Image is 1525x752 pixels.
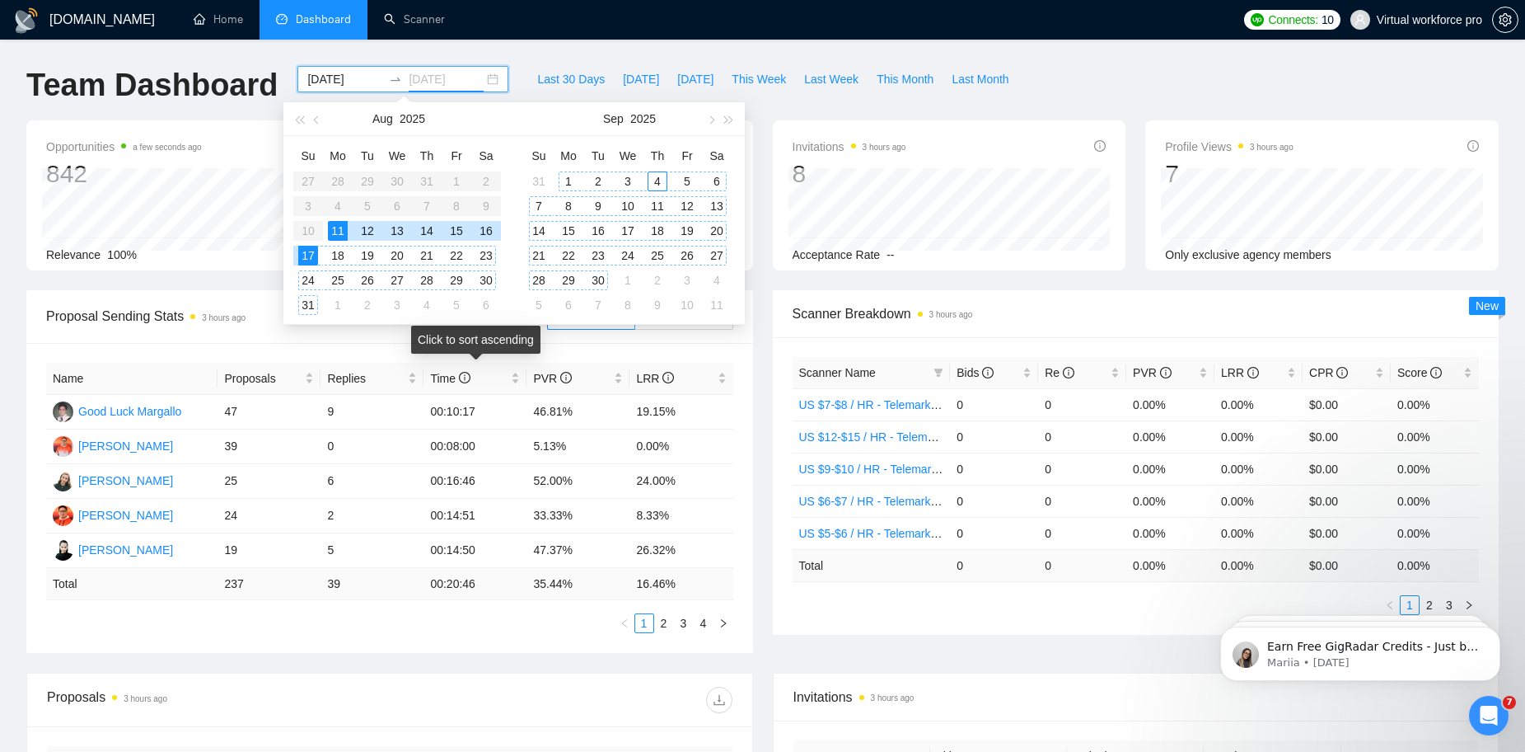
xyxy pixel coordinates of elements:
td: 2025-08-31 [293,293,323,317]
a: US $9-$10 / HR - Telemarketing [799,463,962,476]
div: 2 [648,270,667,290]
img: GL [53,402,73,422]
div: 19 [358,246,377,266]
td: 2025-09-02 [583,169,613,194]
span: right [718,618,728,628]
a: US $5-$6 / HR - Telemarketing [799,527,956,540]
a: YB[PERSON_NAME] [53,473,173,486]
div: 16 [588,221,608,241]
a: US $7-$8 / HR - Telemarketing [799,398,956,411]
div: 3 [677,270,697,290]
div: 28 [417,270,437,290]
span: Invitations [793,137,906,157]
div: 2 [358,295,377,315]
td: 2025-09-26 [672,243,702,268]
div: 7 [1165,158,1293,190]
time: a few seconds ago [133,143,201,152]
td: 2025-09-22 [554,243,583,268]
td: 2025-08-16 [471,219,501,243]
div: 31 [298,295,318,315]
td: 2025-08-28 [412,268,442,293]
div: 15 [559,221,578,241]
div: 1 [559,172,578,191]
div: 25 [328,270,348,290]
div: 11 [328,221,348,241]
a: US $12-$15 / HR - Telemarketing [799,430,969,444]
span: Scanner Breakdown [793,303,1480,324]
div: 3 [387,295,407,315]
div: 18 [648,221,667,241]
span: setting [1493,13,1518,26]
td: 2025-08-11 [323,219,353,243]
span: filter [930,360,947,385]
td: 0.00% [1391,388,1479,421]
div: 5 [677,172,697,191]
img: YB [53,471,73,491]
div: 23 [476,246,496,266]
span: New [1476,299,1499,313]
div: 23 [588,246,608,266]
div: 1 [328,295,348,315]
span: Proposals [224,369,302,388]
td: 2025-09-18 [643,219,672,243]
span: Connects: [1269,11,1318,29]
td: 2025-09-06 [471,293,501,317]
div: 6 [707,172,727,191]
span: Replies [327,369,405,388]
span: dashboard [276,13,288,25]
div: 4 [707,270,727,290]
img: Profile image for Mariia [37,49,63,76]
p: Earn Free GigRadar Credits - Just by Sharing Your Story! 💬 Want more credits for sending proposal... [72,47,284,63]
div: 30 [476,270,496,290]
td: 00:10:17 [423,395,526,430]
td: 2025-09-03 [382,293,412,317]
td: 2025-08-29 [442,268,471,293]
td: 2025-08-27 [382,268,412,293]
div: 8 [559,196,578,216]
td: 2025-09-08 [554,194,583,219]
td: $0.00 [1303,388,1391,421]
span: info-circle [1430,367,1442,378]
div: 14 [529,221,549,241]
span: swap-right [389,73,402,86]
td: 2025-10-10 [672,293,702,317]
div: 27 [387,270,407,290]
span: Relevance [46,248,101,261]
td: 0 [1038,421,1126,453]
a: JR[PERSON_NAME] [53,543,173,556]
span: Scanner Name [799,366,876,379]
td: 0.00% [1214,388,1303,421]
li: 3 [674,613,694,633]
td: 0 [950,388,1038,421]
td: 0 [1038,453,1126,485]
div: 24 [618,246,638,266]
div: [PERSON_NAME] [78,472,173,490]
td: 2025-08-24 [293,268,323,293]
span: -- [886,248,894,261]
button: This Week [723,66,795,92]
img: upwork-logo.png [1251,13,1264,26]
th: Tu [353,143,382,169]
div: 2 [588,172,608,191]
td: 46.81% [526,395,629,430]
span: [DATE] [623,70,659,88]
td: 2025-09-24 [613,243,643,268]
div: 26 [358,270,377,290]
div: 20 [707,221,727,241]
td: 2025-09-21 [524,243,554,268]
div: 26 [677,246,697,266]
span: Last Week [804,70,858,88]
div: Good Luck Margallo [78,402,181,421]
span: Re [1045,366,1074,379]
li: Next Page [713,613,733,633]
div: 21 [417,246,437,266]
a: 2 [655,614,673,632]
th: We [613,143,643,169]
span: PVR [1133,366,1172,379]
th: Name [46,363,218,395]
span: Last 30 Days [537,70,605,88]
td: 39 [218,430,320,464]
span: info-circle [662,372,674,383]
span: 10 [1322,11,1334,29]
td: 2025-10-03 [672,268,702,293]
